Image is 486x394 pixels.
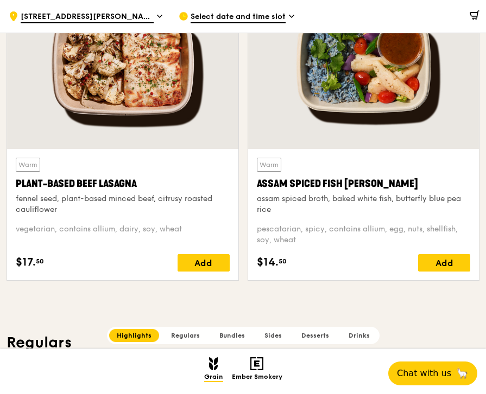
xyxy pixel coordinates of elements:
span: Ember Smokery [232,373,282,382]
div: Add [178,254,230,272]
div: pescatarian, spicy, contains allium, egg, nuts, shellfish, soy, wheat [257,224,471,246]
span: $17. [16,254,36,270]
div: Warm [257,158,281,172]
span: 🦙 [456,367,469,380]
div: fennel seed, plant-based minced beef, citrusy roasted cauliflower [16,193,230,215]
div: Assam Spiced Fish [PERSON_NAME] [257,176,471,191]
span: Grain [204,373,223,382]
span: [STREET_ADDRESS][PERSON_NAME] [21,11,154,23]
span: 50 [36,257,44,266]
span: Chat with us [397,367,451,380]
div: Plant-Based Beef Lasagna [16,176,230,191]
span: 50 [279,257,287,266]
button: Chat with us🦙 [388,361,477,385]
span: Select date and time slot [191,11,286,23]
div: assam spiced broth, baked white fish, butterfly blue pea rice [257,193,471,215]
span: $14. [257,254,279,270]
div: Warm [16,158,40,172]
div: Add [418,254,470,272]
img: Grain mobile logo [209,357,218,370]
img: Ember Smokery mobile logo [250,357,263,370]
div: vegetarian, contains allium, dairy, soy, wheat [16,224,230,246]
